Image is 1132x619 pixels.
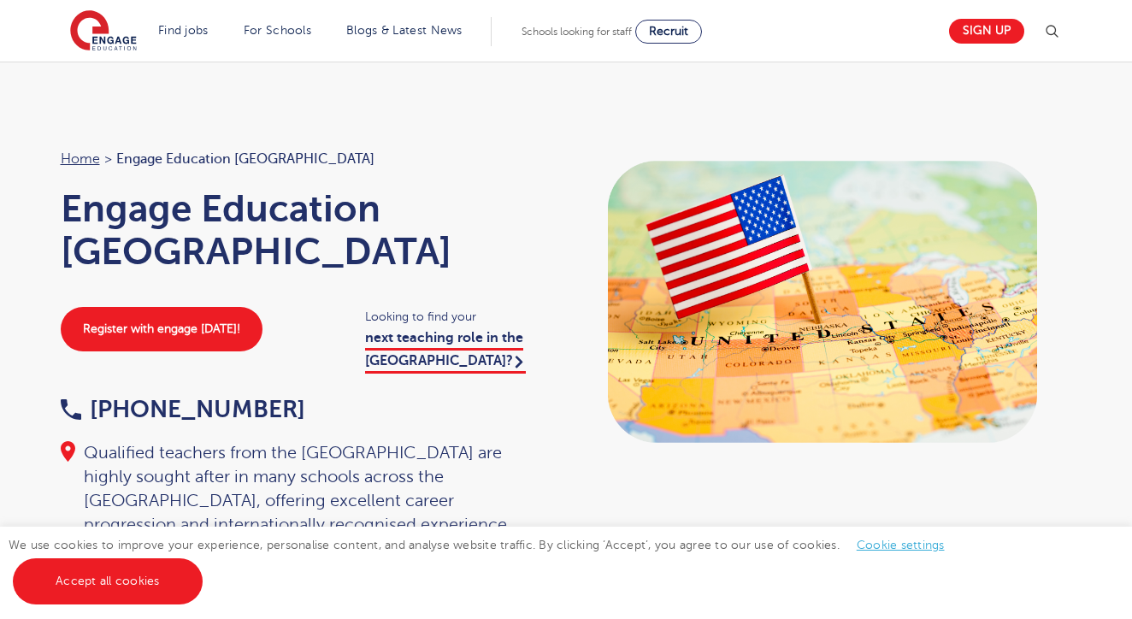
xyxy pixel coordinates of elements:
a: Register with engage [DATE]! [61,307,262,351]
h1: Engage Education [GEOGRAPHIC_DATA] [61,187,550,273]
span: Engage Education [GEOGRAPHIC_DATA] [116,148,374,170]
nav: breadcrumb [61,148,550,170]
a: Home [61,151,100,167]
span: Schools looking for staff [522,26,632,38]
a: For Schools [244,24,311,37]
a: Cookie settings [857,539,945,551]
div: Qualified teachers from the [GEOGRAPHIC_DATA] are highly sought after in many schools across the ... [61,441,550,537]
span: Recruit [649,25,688,38]
a: [PHONE_NUMBER] [61,396,305,422]
span: We use cookies to improve your experience, personalise content, and analyse website traffic. By c... [9,539,962,587]
a: Blogs & Latest News [346,24,463,37]
a: Find jobs [158,24,209,37]
span: Looking to find your [365,307,549,327]
span: > [104,151,112,167]
a: Recruit [635,20,702,44]
a: Accept all cookies [13,558,203,604]
a: next teaching role in the [GEOGRAPHIC_DATA]? [365,330,526,373]
img: Engage Education [70,10,137,53]
a: Sign up [949,19,1024,44]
